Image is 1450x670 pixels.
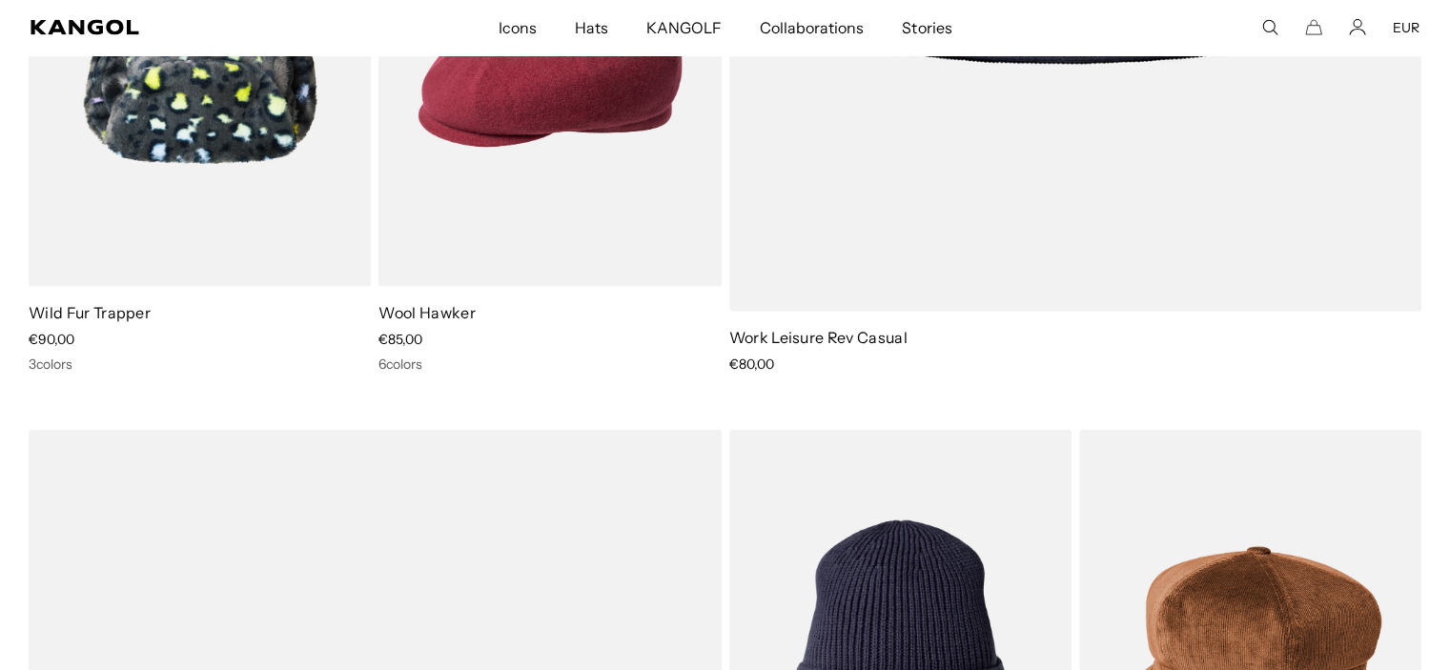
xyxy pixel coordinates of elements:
span: €85,00 [378,331,422,348]
a: Wild Fur Trapper [29,303,151,322]
button: Cart [1305,19,1322,36]
span: €80,00 [729,355,774,373]
a: Kangol [31,20,330,35]
div: 3 colors [29,355,371,373]
summary: Search here [1261,19,1278,36]
button: EUR [1393,19,1419,36]
span: €90,00 [29,331,74,348]
div: 6 colors [378,355,721,373]
a: Account [1349,19,1366,36]
a: Work Leisure Rev Casual [729,328,908,347]
a: Wool Hawker [378,303,476,322]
